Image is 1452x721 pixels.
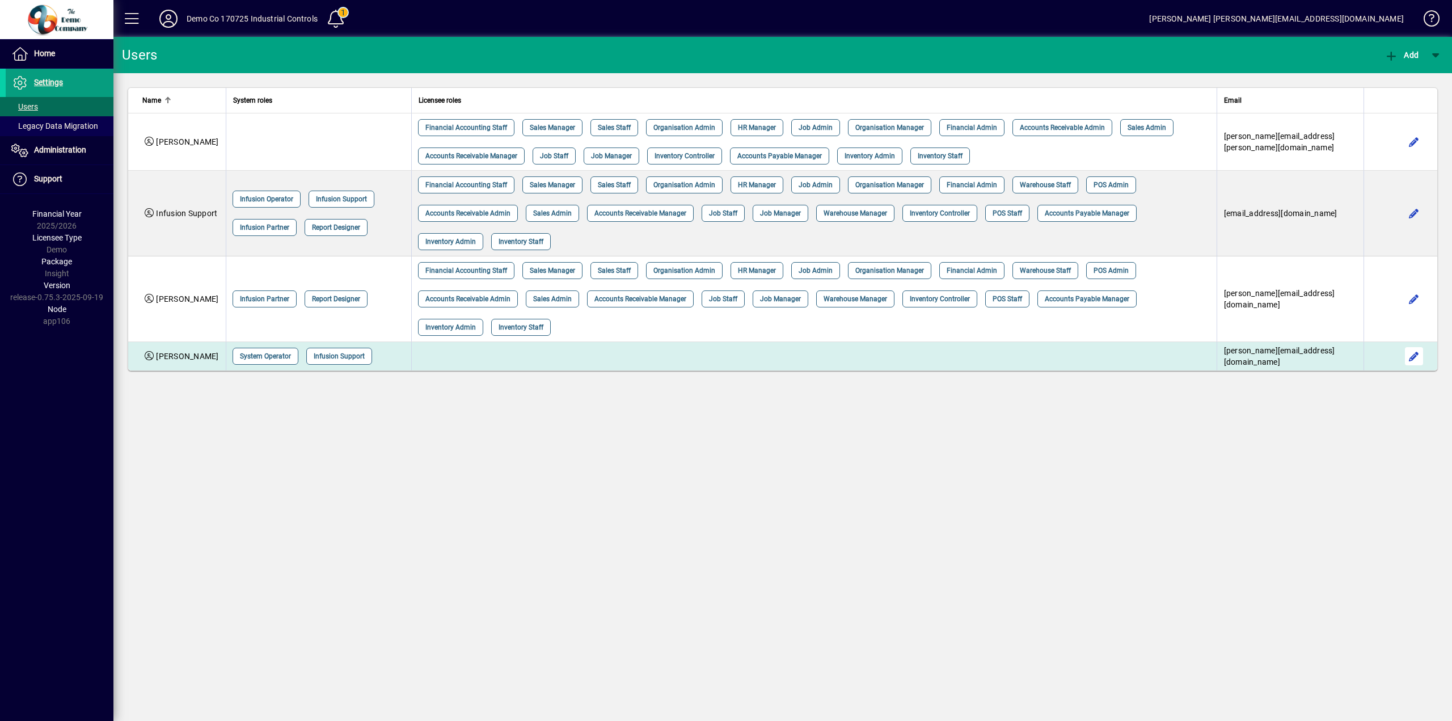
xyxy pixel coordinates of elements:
div: Name [142,94,219,107]
span: Infusion Support [314,351,365,362]
span: Inventory Admin [425,322,476,333]
span: [PERSON_NAME] [156,352,218,361]
span: Accounts Receivable Admin [425,293,510,305]
span: Financial Admin [947,122,997,133]
span: Warehouse Manager [824,293,887,305]
span: Job Staff [540,150,568,162]
span: Accounts Receivable Manager [594,293,686,305]
a: Home [6,40,113,68]
span: Accounts Payable Manager [1045,293,1129,305]
span: Job Manager [591,150,632,162]
span: Accounts Receivable Manager [594,208,686,219]
span: Financial Year [32,209,82,218]
span: System Operator [240,351,291,362]
span: Inventory Admin [425,236,476,247]
span: Job Admin [799,122,833,133]
div: Demo Co 170725 Industrial Controls [187,10,318,28]
span: Job Admin [799,179,833,191]
span: Accounts Receivable Manager [425,150,517,162]
span: POS Staff [993,208,1022,219]
span: Add [1385,50,1419,60]
span: Inventory Controller [910,208,970,219]
button: Add [1382,45,1421,65]
span: [PERSON_NAME][EMAIL_ADDRESS][DOMAIN_NAME] [1224,289,1335,309]
span: Sales Manager [530,179,575,191]
span: Job Admin [799,265,833,276]
span: [EMAIL_ADDRESS][DOMAIN_NAME] [1224,209,1337,218]
div: [PERSON_NAME] [PERSON_NAME][EMAIL_ADDRESS][DOMAIN_NAME] [1149,10,1404,28]
span: Inventory Controller [655,150,715,162]
a: Legacy Data Migration [6,116,113,136]
a: Support [6,165,113,193]
span: Sales Staff [598,265,631,276]
span: Support [34,174,62,183]
span: Accounts Receivable Admin [425,208,510,219]
button: Edit [1405,347,1423,365]
span: Node [48,305,66,314]
span: Licensee roles [419,94,461,107]
span: Infusion Partner [240,293,289,305]
span: Warehouse Manager [824,208,887,219]
span: Accounts Receivable Admin [1020,122,1105,133]
span: Job Staff [709,293,737,305]
span: Home [34,49,55,58]
span: HR Manager [738,265,776,276]
span: Organisation Manager [855,179,924,191]
span: Users [11,102,38,111]
span: Financial Accounting Staff [425,265,507,276]
span: POS Admin [1094,179,1129,191]
a: Administration [6,136,113,165]
button: Profile [150,9,187,29]
span: Inventory Controller [910,293,970,305]
span: HR Manager [738,122,776,133]
span: POS Admin [1094,265,1129,276]
span: Financial Admin [947,265,997,276]
span: Settings [34,78,63,87]
div: Users [122,46,170,64]
span: Report Designer [312,293,360,305]
span: Sales Staff [598,122,631,133]
span: Version [44,281,70,290]
span: Organisation Manager [855,265,924,276]
a: Knowledge Base [1415,2,1438,39]
span: Name [142,94,161,107]
span: Accounts Payable Manager [737,150,822,162]
span: Report Designer [312,222,360,233]
span: Inventory Staff [499,236,543,247]
span: Job Staff [709,208,737,219]
span: [PERSON_NAME] [156,137,218,146]
span: Organisation Admin [653,179,715,191]
span: [PERSON_NAME] [156,294,218,303]
span: Infusion Support [316,193,367,205]
span: Accounts Payable Manager [1045,208,1129,219]
span: Administration [34,145,86,154]
span: Sales Admin [533,208,572,219]
span: Legacy Data Migration [11,121,98,130]
span: [PERSON_NAME][EMAIL_ADDRESS][DOMAIN_NAME] [1224,346,1335,366]
span: Warehouse Staff [1020,179,1071,191]
button: Edit [1405,204,1423,222]
span: POS Staff [993,293,1022,305]
span: Sales Staff [598,179,631,191]
span: Sales Admin [1128,122,1166,133]
span: Inventory Admin [845,150,895,162]
span: [PERSON_NAME][EMAIL_ADDRESS][PERSON_NAME][DOMAIN_NAME] [1224,132,1335,152]
span: Infusion Operator [240,193,293,205]
span: Infusion Support [156,209,217,218]
span: Sales Manager [530,122,575,133]
span: Licensee Type [32,233,82,242]
span: Organisation Admin [653,265,715,276]
span: Email [1224,94,1242,107]
span: Warehouse Staff [1020,265,1071,276]
span: Organisation Admin [653,122,715,133]
span: Financial Admin [947,179,997,191]
span: Inventory Staff [499,322,543,333]
span: Sales Manager [530,265,575,276]
span: Package [41,257,72,266]
span: Sales Admin [533,293,572,305]
span: Infusion Partner [240,222,289,233]
span: Inventory Staff [918,150,963,162]
span: System roles [233,94,272,107]
span: Job Manager [760,208,801,219]
span: HR Manager [738,179,776,191]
